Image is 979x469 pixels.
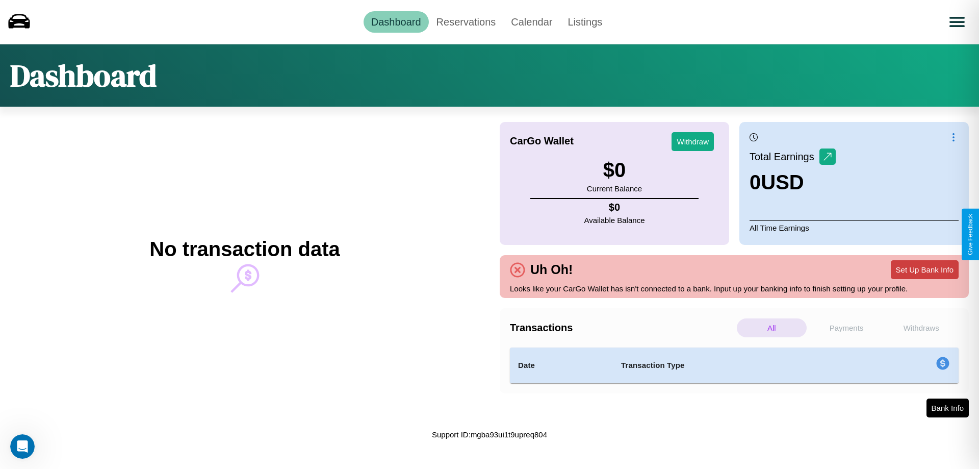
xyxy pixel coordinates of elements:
[525,262,578,277] h4: Uh Oh!
[750,220,959,235] p: All Time Earnings
[587,182,642,195] p: Current Balance
[886,318,956,337] p: Withdraws
[943,8,971,36] button: Open menu
[967,214,974,255] div: Give Feedback
[812,318,882,337] p: Payments
[149,238,340,261] h2: No transaction data
[584,202,645,213] h4: $ 0
[10,55,157,96] h1: Dashboard
[672,132,714,151] button: Withdraw
[560,11,610,33] a: Listings
[510,348,959,383] table: simple table
[10,434,35,459] iframe: Intercom live chat
[587,159,642,182] h3: $ 0
[621,359,853,372] h4: Transaction Type
[364,11,429,33] a: Dashboard
[518,359,605,372] h4: Date
[510,135,574,147] h4: CarGo Wallet
[750,171,836,194] h3: 0 USD
[432,428,547,441] p: Support ID: mgba93ui1t9upreq804
[584,213,645,227] p: Available Balance
[891,260,959,279] button: Set Up Bank Info
[510,322,734,334] h4: Transactions
[429,11,504,33] a: Reservations
[503,11,560,33] a: Calendar
[510,282,959,295] p: Looks like your CarGo Wallet has isn't connected to a bank. Input up your banking info to finish ...
[750,147,819,166] p: Total Earnings
[926,399,969,417] button: Bank Info
[737,318,807,337] p: All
